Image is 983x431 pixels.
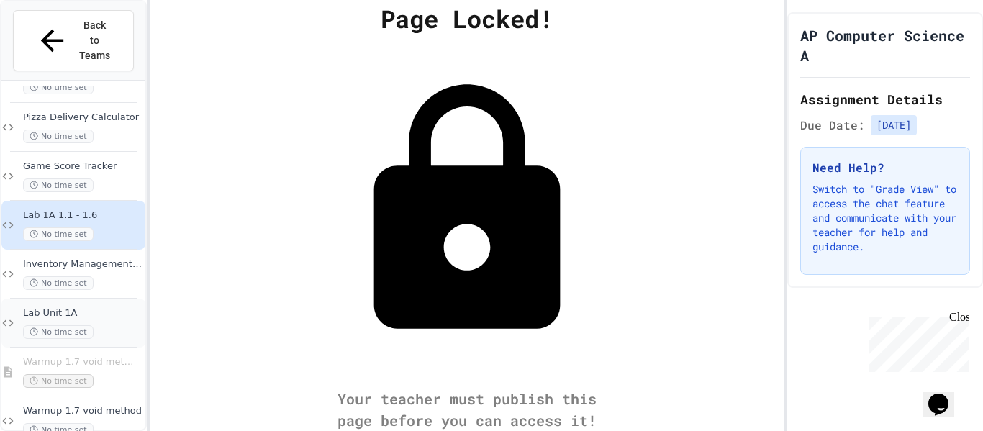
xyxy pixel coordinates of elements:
[23,307,142,319] span: Lab Unit 1A
[23,130,94,143] span: No time set
[23,81,94,94] span: No time set
[812,182,958,254] p: Switch to "Grade View" to access the chat feature and communicate with your teacher for help and ...
[800,117,865,134] span: Due Date:
[812,159,958,176] h3: Need Help?
[23,112,142,124] span: Pizza Delivery Calculator
[23,258,142,271] span: Inventory Management System
[78,18,112,63] span: Back to Teams
[800,25,970,65] h1: AP Computer Science A
[23,325,94,339] span: No time set
[23,405,142,417] span: Warmup 1.7 void method
[323,388,611,431] div: Your teacher must publish this page before you can access it!
[23,227,94,241] span: No time set
[871,115,917,135] span: [DATE]
[923,373,969,417] iframe: chat widget
[23,160,142,173] span: Game Score Tracker
[23,374,94,388] span: No time set
[23,356,140,368] span: Warmup 1.7 void methods
[800,89,970,109] h2: Assignment Details
[23,178,94,192] span: No time set
[13,10,134,71] button: Back to Teams
[23,276,94,290] span: No time set
[864,311,969,372] iframe: chat widget
[6,6,99,91] div: Chat with us now!Close
[23,209,142,222] span: Lab 1A 1.1 - 1.6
